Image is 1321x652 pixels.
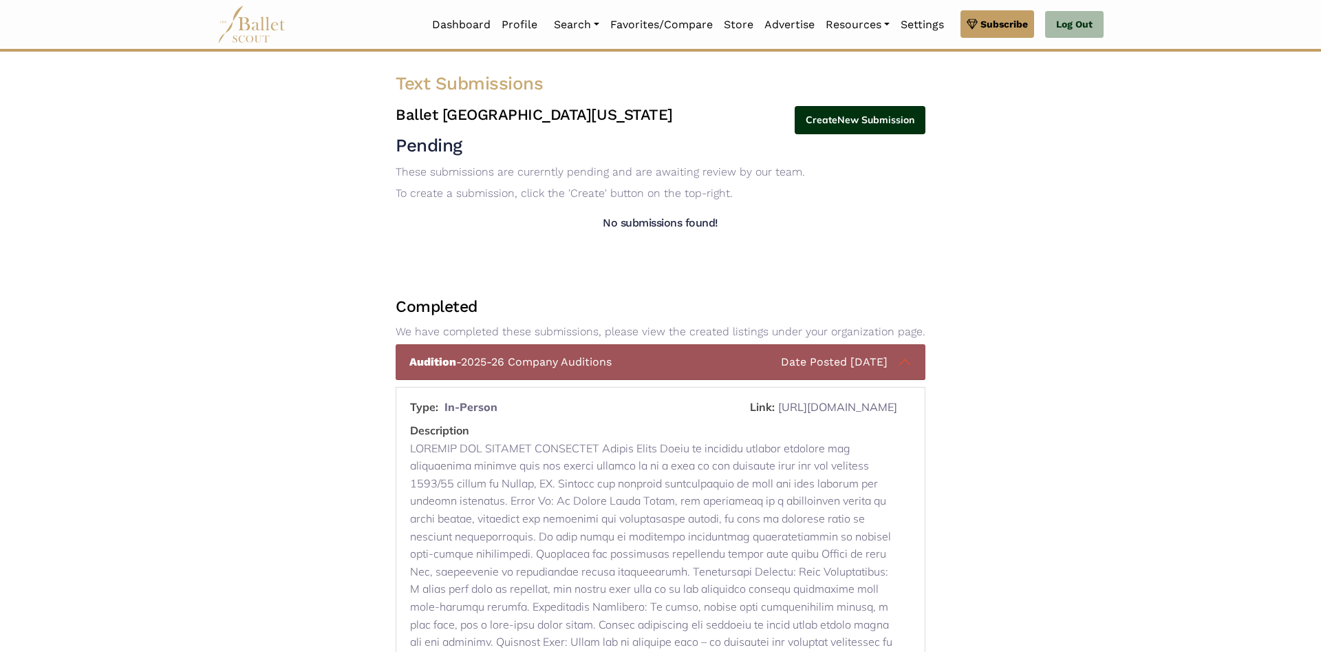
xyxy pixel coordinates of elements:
[409,355,456,368] b: Audition
[396,185,925,202] p: To create a submission, click the 'Create' button on the top-right.
[444,400,497,414] strong: In-Person
[750,399,897,417] div: [URL][DOMAIN_NAME]
[409,355,612,370] span: 2025-26 Company Auditions
[396,134,925,158] h3: Pending
[548,10,605,39] a: Search
[718,10,759,39] a: Store
[1045,11,1104,39] a: Log Out
[410,400,442,414] span: Type:
[605,10,718,39] a: Favorites/Compare
[496,10,543,39] a: Profile
[396,323,925,341] p: We have completed these submissions, please view the created listings under your organization page.
[820,10,895,39] a: Resources
[759,10,820,39] a: Advertise
[396,297,477,317] h3: Completed
[396,216,925,231] h5: No submissions found!
[396,106,673,123] h5: Ballet [GEOGRAPHIC_DATA][US_STATE]
[410,423,473,437] span: Description
[895,10,949,39] a: Settings
[781,355,888,370] span: Date Posted [DATE]
[427,10,496,39] a: Dashboard
[409,355,461,368] span: -
[960,10,1034,38] a: Subscribe
[396,344,925,381] button: Audition-2025-26 Company Auditions Date Posted [DATE]
[837,114,914,126] span: New Submission
[750,400,778,414] span: Link:
[795,106,925,135] a: CreateNew Submission
[967,17,978,32] img: gem.svg
[396,163,925,181] p: These submissions are curerntly pending and are awaiting review by our team.
[980,17,1028,32] span: Subscribe
[396,73,543,94] h3: Text Submissions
